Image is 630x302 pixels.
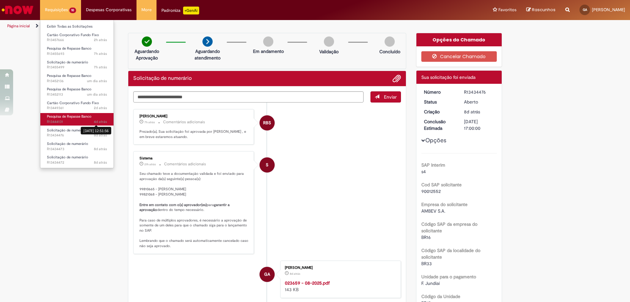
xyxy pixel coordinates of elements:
time: 27/08/2025 12:07:52 [87,79,107,83]
span: R13457666 [47,37,107,43]
span: R13455499 [47,65,107,70]
span: um dia atrás [87,79,107,83]
span: R13449361 [47,105,107,111]
img: img-circle-grey.png [324,36,334,47]
span: F. Jundiaí [421,280,440,286]
a: Aberto R13434476 : Solicitação de numerário [40,127,114,139]
span: Pesquisa de Repasse Banco [47,46,92,51]
span: Rascunhos [532,7,556,13]
button: Adicionar anexos [392,74,401,83]
b: Unidade para o pagamento [421,274,476,280]
span: 21h atrás [144,162,156,166]
b: Código SAP da localidade do solicitante [421,247,480,260]
div: [PERSON_NAME] [139,114,249,118]
div: Sistema [139,156,249,160]
span: 8d atrás [290,272,300,276]
p: Seu chamado teve a documentação validada e foi enviado para aprovação da(s) seguinte(s) pessoa(s)... [139,171,249,249]
p: Em andamento [253,48,284,55]
span: GA [583,8,587,12]
a: Página inicial [7,23,30,29]
span: Solicitação de numerário [47,128,88,133]
span: BR16 [421,234,431,240]
small: Comentários adicionais [164,161,206,167]
small: Comentários adicionais [163,119,205,125]
span: 90012552 [421,188,441,194]
div: R13434476 [464,89,494,95]
div: 143 KB [285,280,394,293]
b: Código SAP da empresa do solicitante [421,221,477,234]
p: Validação [319,48,339,55]
ul: Requisições [40,20,114,168]
a: 023659 - 08-2025.pdf [285,280,330,286]
time: 28/08/2025 08:19:31 [94,51,107,56]
b: SAP Interim [421,162,445,168]
p: Aguardando atendimento [192,48,223,61]
b: garantir a aprovação [139,202,231,213]
b: Entre em contato com o(s) aprovador(es) [139,202,207,207]
h2: Solicitação de numerário Histórico de tíquete [133,76,192,81]
span: R13455693 [47,51,107,57]
img: arrow-next.png [202,36,213,47]
dt: Conclusão Estimada [419,118,459,131]
a: Aberto R13452113 : Pesquisa de Repasse Banco [40,86,114,98]
b: Empresa do solicitante [421,201,468,207]
p: +GenAi [183,7,199,14]
span: R13452113 [47,92,107,97]
textarea: Digite sua mensagem aqui... [133,91,364,103]
img: img-circle-grey.png [263,36,273,47]
a: Aberto R13449361 : Cartão Corporativo Fundo Fixo [40,100,114,112]
div: Aberto [464,99,494,105]
span: Pesquisa de Repasse Banco [47,114,92,119]
div: Padroniza [161,7,199,14]
button: Enviar [370,91,401,103]
span: 10 [69,8,76,13]
span: R13452136 [47,79,107,84]
time: 21/08/2025 06:42:28 [94,147,107,151]
span: Requisições [45,7,68,13]
a: Aberto R13455499 : Solicitação de numerário [40,59,114,71]
span: Cartão Corporativo Fundo Fixo [47,33,99,37]
span: 8d atrás [464,109,480,115]
time: 27/08/2025 12:02:46 [87,92,107,97]
time: 28/08/2025 12:47:19 [94,37,107,42]
time: 28/08/2025 07:41:57 [94,65,107,70]
dt: Status [419,99,459,105]
span: Solicitação de numerário [47,141,88,146]
span: R13434473 [47,147,107,152]
span: Solicitação de numerário [47,155,88,160]
time: 28/08/2025 08:24:44 [144,120,155,124]
time: 21/08/2025 06:45:25 [290,272,300,276]
span: RBS [263,115,271,131]
dt: Número [419,89,459,95]
span: um dia atrás [87,92,107,97]
b: Cod SAP solicitante [421,182,462,188]
span: 2d atrás [94,105,107,110]
time: 21/08/2025 06:39:29 [94,160,107,165]
a: Aberto R13444131 : Pesquisa de Repasse Banco [40,113,114,125]
div: [DATE] 17:00:00 [464,118,494,131]
span: R13434476 [47,133,107,138]
time: 26/08/2025 16:09:37 [94,105,107,110]
span: 4d atrás [94,119,107,124]
span: Cartão Corporativo Fundo Fixo [47,101,99,105]
a: Aberto R13434472 : Solicitação de numerário [40,154,114,166]
span: 7h atrás [94,65,107,70]
a: Aberto R13455693 : Pesquisa de Repasse Banco [40,45,114,57]
div: 21/08/2025 06:45:29 [464,108,494,115]
button: Cancelar Chamado [421,51,497,62]
div: System [260,157,275,173]
p: Aguardando Aprovação [131,48,163,61]
span: R13444131 [47,119,107,125]
div: [PERSON_NAME] [285,266,394,270]
time: 27/08/2025 18:09:14 [144,162,156,166]
span: R13434472 [47,160,107,165]
a: Rascunhos [526,7,556,13]
p: Concluído [379,48,400,55]
div: Opções do Chamado [416,33,502,46]
span: Despesas Corporativas [86,7,132,13]
img: ServiceNow [1,3,34,16]
dt: Criação [419,108,459,115]
span: Sua solicitação foi enviada [421,74,475,80]
div: [DATE] 12:51:56 [81,127,111,134]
